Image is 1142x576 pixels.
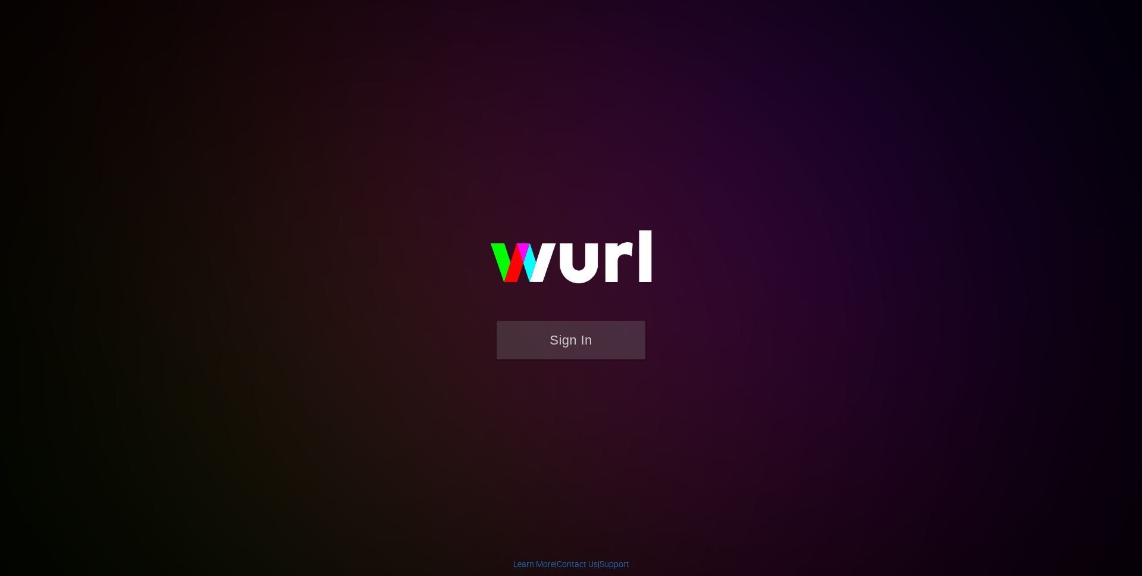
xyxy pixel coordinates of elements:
a: Contact Us [557,559,598,569]
img: wurl-logo-on-black-223613ac3d8ba8fe6dc639794a292ebdb59501304c7dfd60c99c58986ef67473.svg [452,205,690,320]
button: Sign In [497,321,645,359]
div: | | [513,558,629,570]
a: Learn More [513,559,555,569]
a: Support [600,559,629,569]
